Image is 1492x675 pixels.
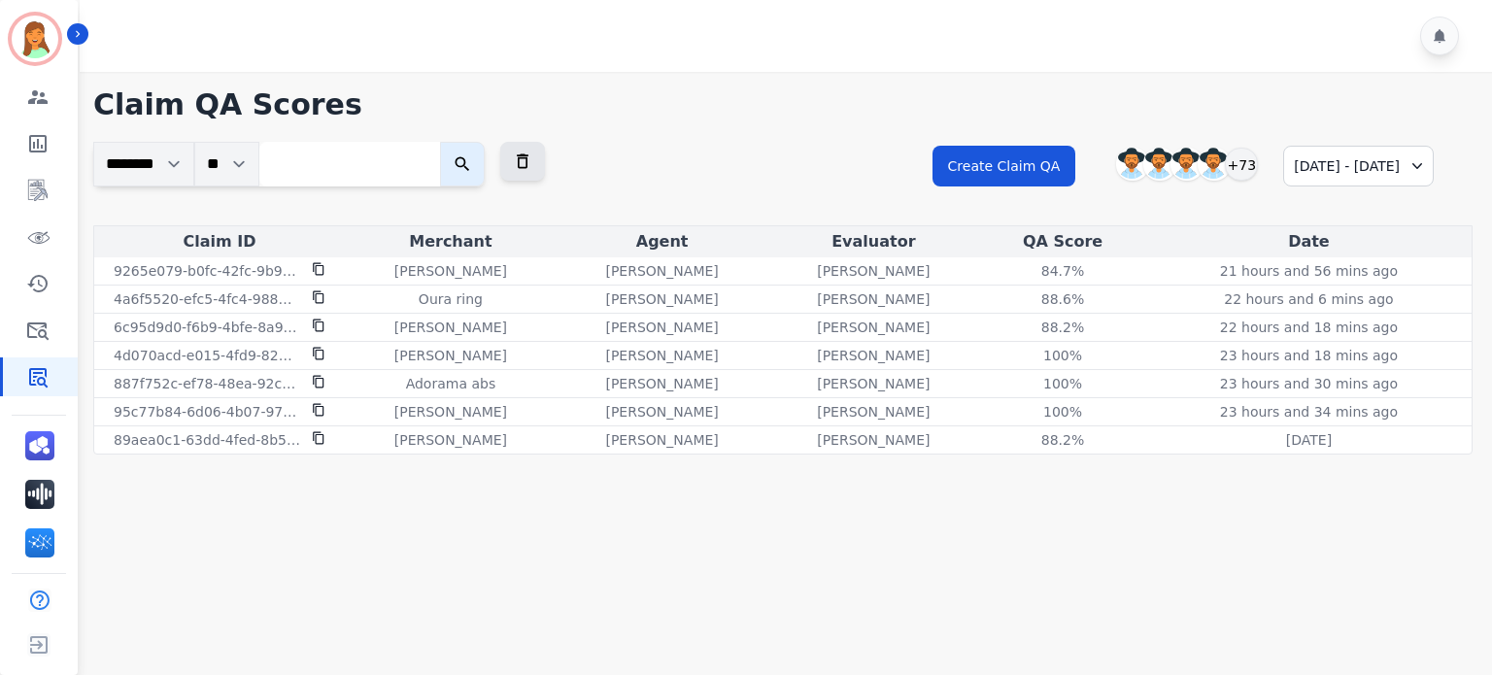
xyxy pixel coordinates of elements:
p: Adorama abs [406,374,496,393]
p: [PERSON_NAME] [394,346,507,365]
p: [PERSON_NAME] [394,261,507,281]
p: [PERSON_NAME] [605,402,718,422]
p: [PERSON_NAME] [817,374,930,393]
div: 100% [1019,374,1106,393]
div: [DATE] - [DATE] [1283,146,1434,186]
p: 887f752c-ef78-48ea-92c5-0dea794aecf2 [114,374,300,393]
p: [PERSON_NAME] [817,261,930,281]
p: 23 hours and 30 mins ago [1220,374,1398,393]
p: [PERSON_NAME] [394,318,507,337]
p: [PERSON_NAME] [605,374,718,393]
p: 95c77b84-6d06-4b07-9700-5ac3b7cb0c30 [114,402,300,422]
img: Bordered avatar [12,16,58,62]
p: 23 hours and 34 mins ago [1220,402,1398,422]
p: [PERSON_NAME] [817,346,930,365]
p: 6c95d9d0-f6b9-4bfe-8a92-87b3896e1bd1 [114,318,300,337]
div: Merchant [349,230,553,253]
p: 23 hours and 18 mins ago [1220,346,1398,365]
div: +73 [1225,148,1258,181]
p: 22 hours and 18 mins ago [1220,318,1398,337]
p: 4d070acd-e015-4fd9-8283-a93d348c75c5 [114,346,300,365]
p: 89aea0c1-63dd-4fed-8b5f-91b3f61446a5 [114,430,300,450]
p: [PERSON_NAME] [394,402,507,422]
div: 88.2% [1019,318,1106,337]
div: Claim ID [98,230,341,253]
div: Agent [560,230,764,253]
p: 22 hours and 6 mins ago [1224,289,1393,309]
p: [PERSON_NAME] [394,430,507,450]
p: [PERSON_NAME] [605,289,718,309]
div: 100% [1019,346,1106,365]
button: Create Claim QA [932,146,1076,186]
p: [PERSON_NAME] [605,318,718,337]
p: [PERSON_NAME] [605,430,718,450]
p: 21 hours and 56 mins ago [1220,261,1398,281]
div: Date [1150,230,1468,253]
p: 4a6f5520-efc5-4fc4-9888-c10daec4755e [114,289,300,309]
p: [PERSON_NAME] [817,289,930,309]
div: 88.6% [1019,289,1106,309]
p: [PERSON_NAME] [817,430,930,450]
div: Evaluator [771,230,975,253]
div: 100% [1019,402,1106,422]
div: 88.2% [1019,430,1106,450]
p: [DATE] [1286,430,1332,450]
div: QA Score [983,230,1142,253]
p: [PERSON_NAME] [605,346,718,365]
div: 84.7% [1019,261,1106,281]
p: [PERSON_NAME] [605,261,718,281]
h1: Claim QA Scores [93,87,1473,122]
p: [PERSON_NAME] [817,402,930,422]
p: [PERSON_NAME] [817,318,930,337]
p: Oura ring [419,289,483,309]
p: 9265e079-b0fc-42fc-9b98-b7f71aff54a3 [114,261,300,281]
